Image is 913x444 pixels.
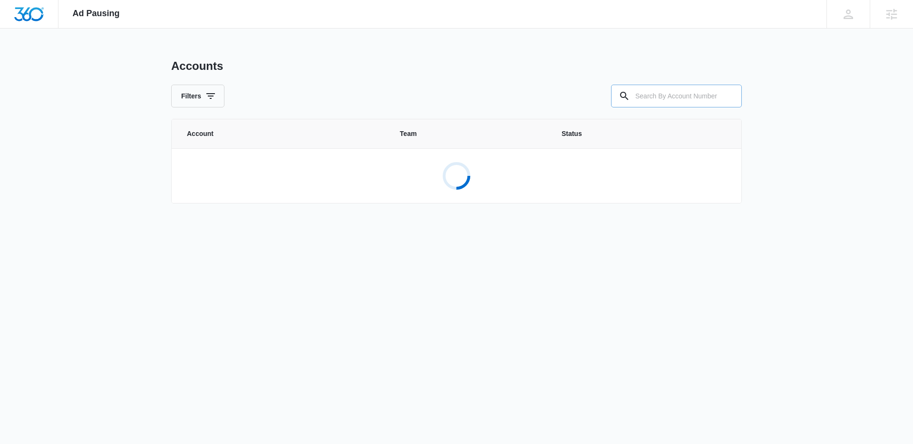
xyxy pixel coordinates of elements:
input: Search By Account Number [611,85,742,107]
h1: Accounts [171,59,223,73]
span: Status [562,129,726,139]
button: Filters [171,85,224,107]
span: Account [187,129,377,139]
span: Ad Pausing [73,9,120,19]
span: Team [400,129,539,139]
